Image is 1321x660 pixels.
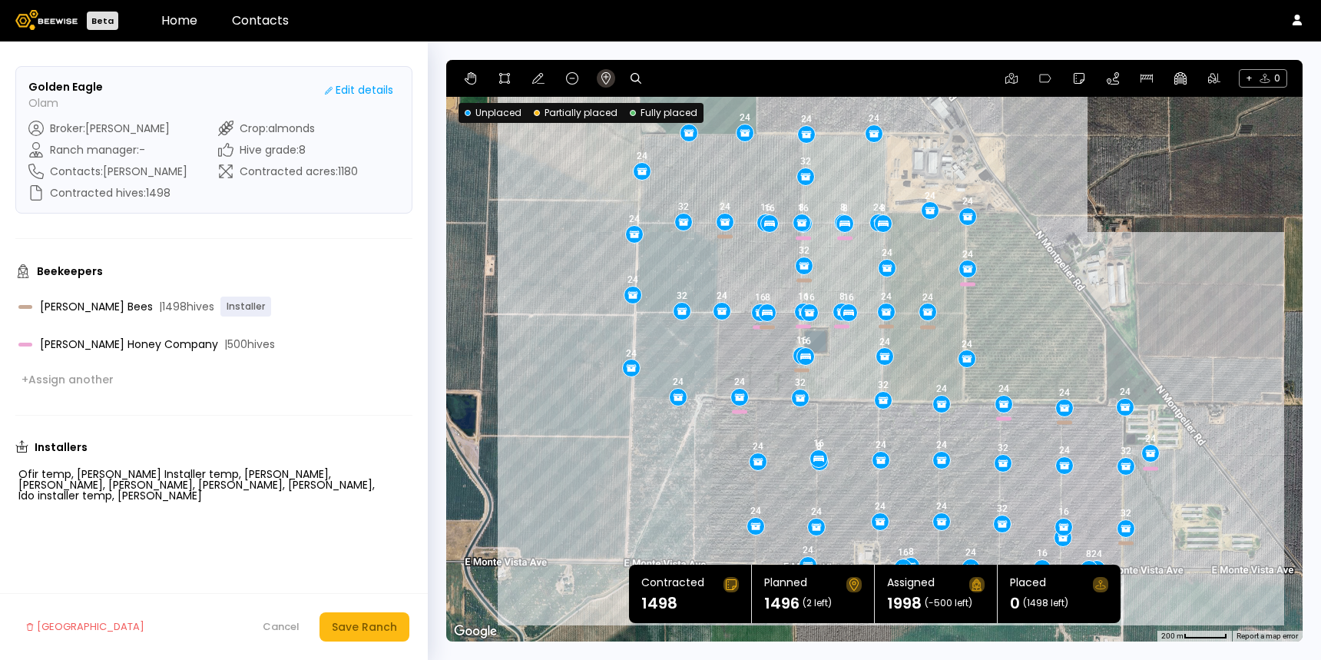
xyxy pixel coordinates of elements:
[218,142,358,158] div: Hive grade : 8
[750,505,761,516] div: 24
[804,291,815,302] div: 16
[627,274,638,284] div: 24
[28,121,187,136] div: Broker : [PERSON_NAME]
[161,12,197,29] a: Home
[875,500,886,511] div: 24
[319,79,399,101] button: Edit details
[811,506,822,517] div: 24
[450,622,501,642] img: Google
[534,106,617,120] div: Partially placed
[37,266,103,277] h3: Beekeepers
[15,294,412,320] div: [PERSON_NAME] Bees|1498hivesInstaller
[641,595,677,611] h1: 1498
[800,336,810,347] div: 16
[717,290,727,301] div: 24
[962,248,973,259] div: 24
[880,202,886,213] div: 8
[798,202,809,213] div: 16
[1239,69,1287,88] span: + 0
[232,12,289,29] a: Contacts
[875,439,886,450] div: 24
[798,244,809,255] div: 32
[28,79,103,95] h3: Golden Eagle
[676,290,687,300] div: 32
[1161,632,1184,640] span: 200 m
[22,373,114,386] div: + Assign another
[332,619,397,635] div: Save Ranch
[1010,595,1020,611] h1: 0
[1145,433,1156,443] div: 24
[18,469,388,501] div: Ofir temp, [PERSON_NAME] Installer temp, [PERSON_NAME], [PERSON_NAME], [PERSON_NAME], [PERSON_NAM...
[843,292,853,303] div: 16
[839,290,844,301] div: 8
[1091,549,1102,559] div: 24
[869,113,879,124] div: 24
[1121,445,1131,456] div: 32
[879,336,890,347] div: 24
[962,338,972,349] div: 24
[764,292,770,303] div: 8
[218,164,358,179] div: Contracted acres : 1180
[935,439,946,449] div: 24
[628,213,639,224] div: 24
[753,440,763,451] div: 24
[878,380,889,390] div: 32
[1237,632,1298,640] a: Report a map error
[18,339,363,350] div: [PERSON_NAME] Honey Company
[801,113,812,124] div: 24
[965,546,976,557] div: 24
[220,297,271,317] span: Installer
[319,612,409,642] button: Save Ranch
[798,291,809,302] div: 16
[1058,386,1069,397] div: 24
[224,339,275,350] span: | 500 hives
[925,599,972,608] span: (-500 left)
[87,12,118,30] div: Beta
[922,291,933,302] div: 24
[15,332,412,357] div: [PERSON_NAME] Honey Company|500hives
[28,185,187,201] div: Contracted hives : 1498
[800,155,810,166] div: 32
[450,622,501,642] a: Open this area in Google Maps (opens a new window)
[28,95,103,111] p: Olam
[678,201,689,212] div: 32
[1010,577,1046,592] div: Placed
[263,619,300,635] div: Cancel
[813,438,824,449] div: 16
[28,142,187,158] div: Ranch manager : -
[873,202,884,213] div: 24
[720,201,730,212] div: 24
[795,377,806,388] div: 32
[1058,506,1068,516] div: 16
[998,383,1008,394] div: 24
[998,442,1008,453] div: 32
[1157,631,1232,642] button: Map Scale: 200 m per 53 pixels
[35,442,88,453] h3: Installers
[325,82,393,98] div: Edit details
[18,297,363,317] div: [PERSON_NAME] Bees
[465,106,521,120] div: Unplaced
[764,595,800,611] h1: 1496
[1036,548,1047,559] div: 16
[936,383,947,393] div: 24
[1058,444,1069,455] div: 24
[909,546,914,556] div: 8
[733,376,744,387] div: 24
[796,335,807,346] div: 16
[997,503,1008,514] div: 32
[625,347,636,358] div: 24
[673,376,684,387] div: 24
[764,577,807,592] div: Planned
[28,164,187,179] div: Contacts : [PERSON_NAME]
[763,202,774,213] div: 16
[760,202,770,213] div: 16
[887,595,922,611] h1: 1998
[803,599,832,608] span: (2 left)
[799,202,804,213] div: 8
[637,151,647,161] div: 24
[630,106,697,120] div: Fully placed
[962,196,973,207] div: 24
[255,615,307,639] button: Cancel
[26,619,144,635] div: [GEOGRAPHIC_DATA]
[755,292,766,303] div: 16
